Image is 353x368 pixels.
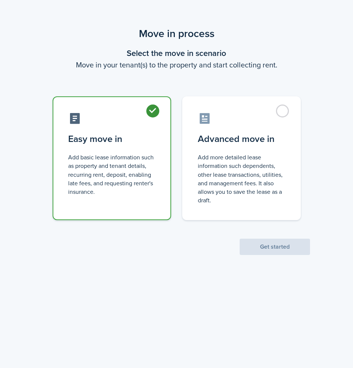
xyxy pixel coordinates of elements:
[43,47,310,59] wizard-step-header-title: Select the move in scenario
[68,132,156,146] control-radio-card-title: Easy move in
[198,153,285,205] control-radio-card-description: Add more detailed lease information such dependents, other lease transactions, utilities, and man...
[43,59,310,70] wizard-step-header-description: Move in your tenant(s) to the property and start collecting rent.
[198,132,285,146] control-radio-card-title: Advanced move in
[43,26,310,42] scenario-title: Move in process
[68,153,156,196] control-radio-card-description: Add basic lease information such as property and tenant details, recurring rent, deposit, enablin...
